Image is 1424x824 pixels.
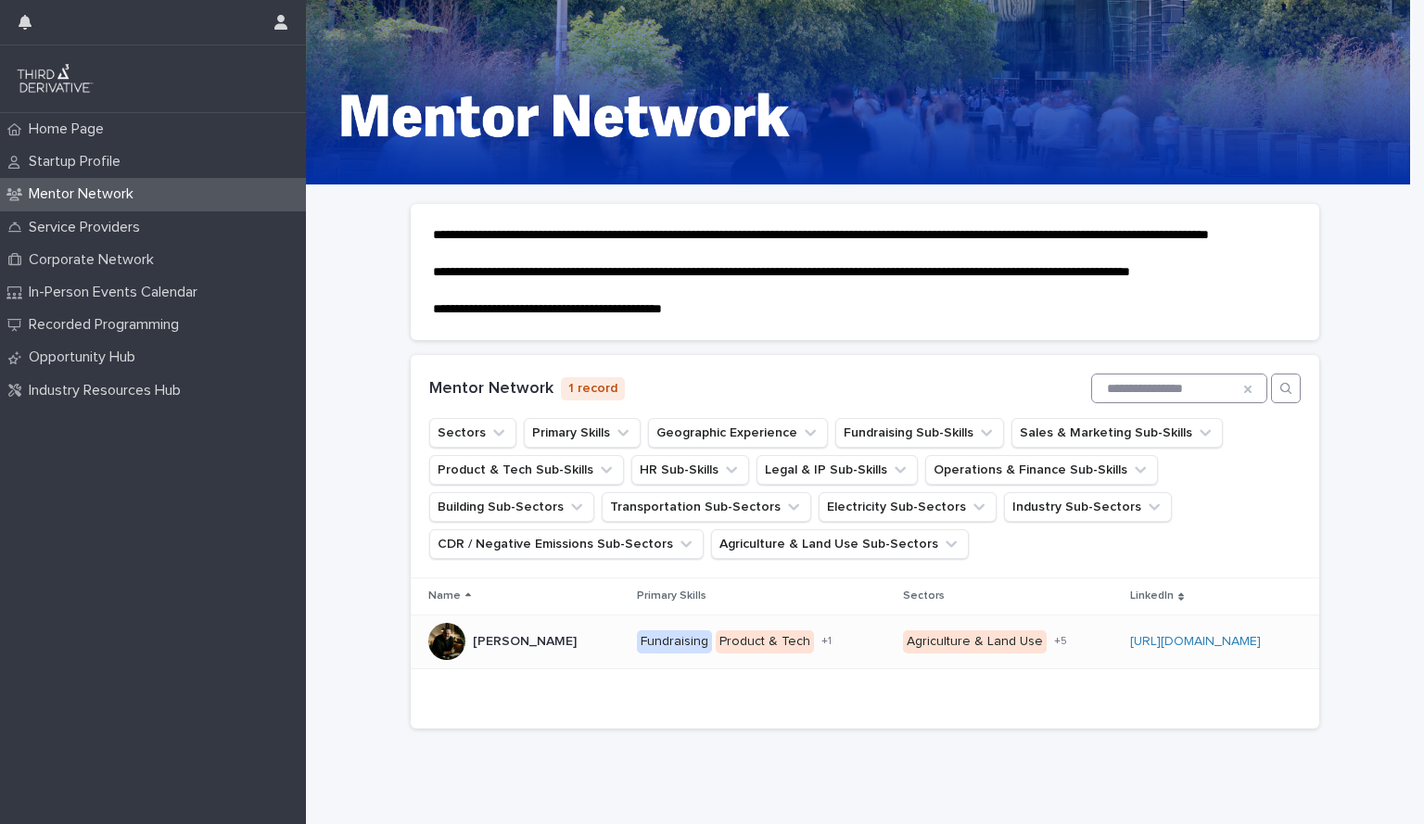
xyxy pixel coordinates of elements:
[648,418,828,448] button: Geographic Experience
[925,455,1158,485] button: Operations & Finance Sub-Skills
[821,636,832,647] span: + 1
[1054,636,1067,647] span: + 5
[21,251,169,269] p: Corporate Network
[429,492,594,522] button: Building Sub-Sectors
[21,349,150,366] p: Opportunity Hub
[903,630,1047,653] div: Agriculture & Land Use
[1004,492,1172,522] button: Industry Sub-Sectors
[602,492,811,522] button: Transportation Sub-Sectors
[637,630,712,653] div: Fundraising
[1130,635,1261,648] a: [URL][DOMAIN_NAME]
[756,455,918,485] button: Legal & IP Sub-Skills
[524,418,641,448] button: Primary Skills
[15,60,95,97] img: q0dI35fxT46jIlCv2fcp
[21,153,135,171] p: Startup Profile
[428,586,461,606] p: Name
[21,185,148,203] p: Mentor Network
[21,219,155,236] p: Service Providers
[1130,586,1174,606] p: LinkedIn
[411,615,1319,668] tr: [PERSON_NAME][PERSON_NAME] FundraisingProduct & Tech+1Agriculture & Land Use+5[URL][DOMAIN_NAME]
[21,284,212,301] p: In-Person Events Calendar
[21,120,119,138] p: Home Page
[561,377,625,400] p: 1 record
[429,418,516,448] button: Sectors
[429,455,624,485] button: Product & Tech Sub-Skills
[631,455,749,485] button: HR Sub-Skills
[429,529,704,559] button: CDR / Negative Emissions Sub-Sectors
[716,630,814,653] div: Product & Tech
[21,382,196,399] p: Industry Resources Hub
[429,379,553,399] h1: Mentor Network
[1011,418,1223,448] button: Sales & Marketing Sub-Skills
[835,418,1004,448] button: Fundraising Sub-Skills
[903,586,945,606] p: Sectors
[819,492,997,522] button: Electricity Sub-Sectors
[21,316,194,334] p: Recorded Programming
[711,529,969,559] button: Agriculture & Land Use Sub-Sectors
[473,630,580,650] p: [PERSON_NAME]
[637,586,706,606] p: Primary Skills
